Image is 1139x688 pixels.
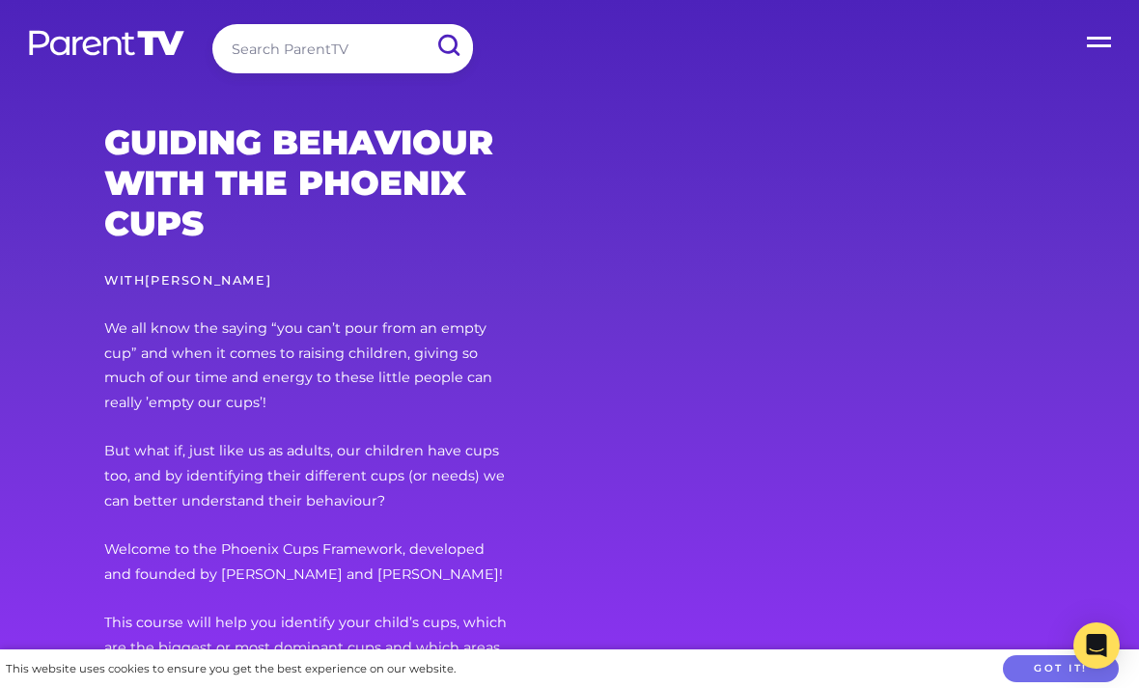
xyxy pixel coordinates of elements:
img: parenttv-logo-white.4c85aaf.svg [27,29,186,57]
div: Open Intercom Messenger [1073,622,1120,669]
button: Got it! [1003,655,1119,683]
p: But what if, just like us as adults, our children have cups too, and by identifying their differe... [104,439,508,514]
h2: Guiding Behaviour with The Phoenix Cups [104,123,508,245]
input: Submit [423,24,473,68]
div: This website uses cookies to ensure you get the best experience on our website. [6,659,456,679]
p: Welcome to the Phoenix Cups Framework, developed and founded by [PERSON_NAME] and [PERSON_NAME]! [104,537,508,588]
p: We all know the saying “you can’t pour from an empty cup” and when it comes to raising children, ... [104,316,508,417]
a: [PERSON_NAME] [145,273,271,288]
input: Search ParentTV [212,24,473,73]
small: With [104,273,271,288]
